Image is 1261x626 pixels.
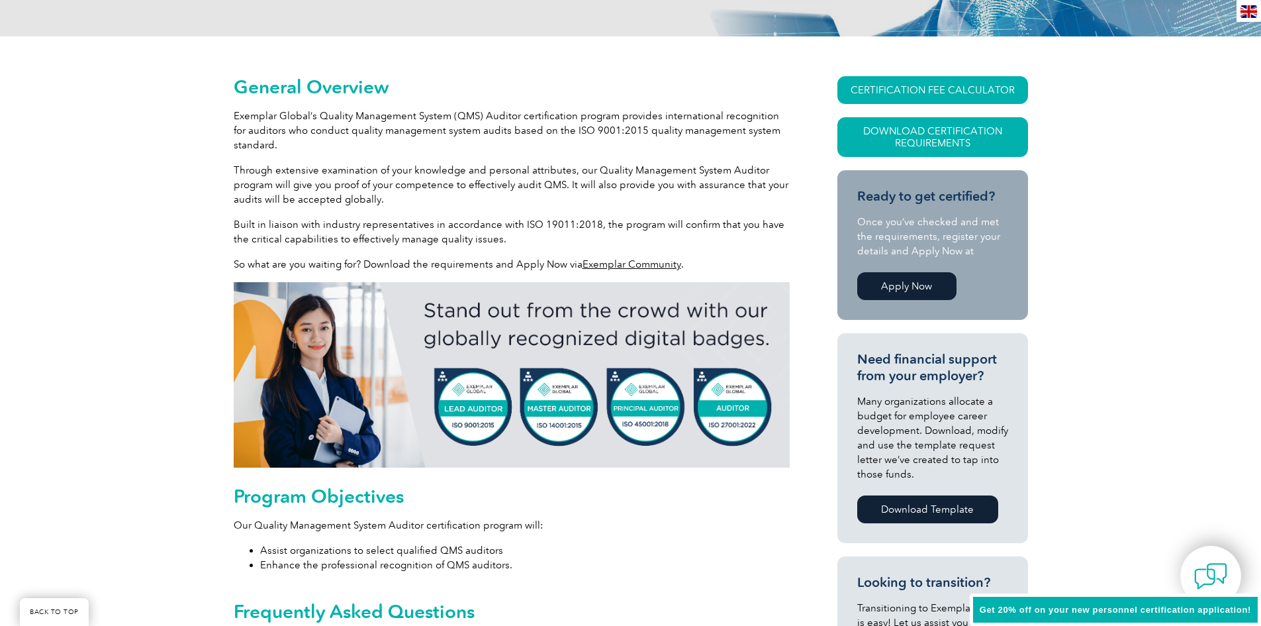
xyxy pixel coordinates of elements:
p: Once you’ve checked and met the requirements, register your details and Apply Now at [857,215,1008,258]
h2: General Overview [234,76,790,97]
p: Through extensive examination of your knowledge and personal attributes, our Quality Management S... [234,163,790,207]
p: Many organizations allocate a budget for employee career development. Download, modify and use th... [857,394,1008,482]
li: Assist organizations to select qualified QMS auditors [260,543,790,558]
p: Our Quality Management System Auditor certification program will: [234,518,790,533]
a: CERTIFICATION FEE CALCULATOR [837,76,1028,104]
p: So what are you waiting for? Download the requirements and Apply Now via . [234,257,790,272]
a: Apply Now [857,272,957,300]
li: Enhance the professional recognition of QMS auditors. [260,558,790,572]
a: BACK TO TOP [20,598,89,626]
p: Exemplar Global’s Quality Management System (QMS) Auditor certification program provides internat... [234,109,790,152]
a: Download Certification Requirements [837,117,1028,157]
a: Download Template [857,496,998,523]
h3: Ready to get certified? [857,188,1008,205]
img: contact-chat.png [1194,560,1227,593]
h2: Program Objectives [234,486,790,507]
img: badges [234,282,790,468]
span: Get 20% off on your new personnel certification application! [980,605,1251,615]
h3: Need financial support from your employer? [857,351,1008,384]
a: Exemplar Community [583,258,681,270]
img: en [1240,5,1257,18]
p: Built in liaison with industry representatives in accordance with ISO 19011:2018, the program wil... [234,217,790,246]
h2: Frequently Asked Questions [234,601,790,622]
h3: Looking to transition? [857,574,1008,591]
